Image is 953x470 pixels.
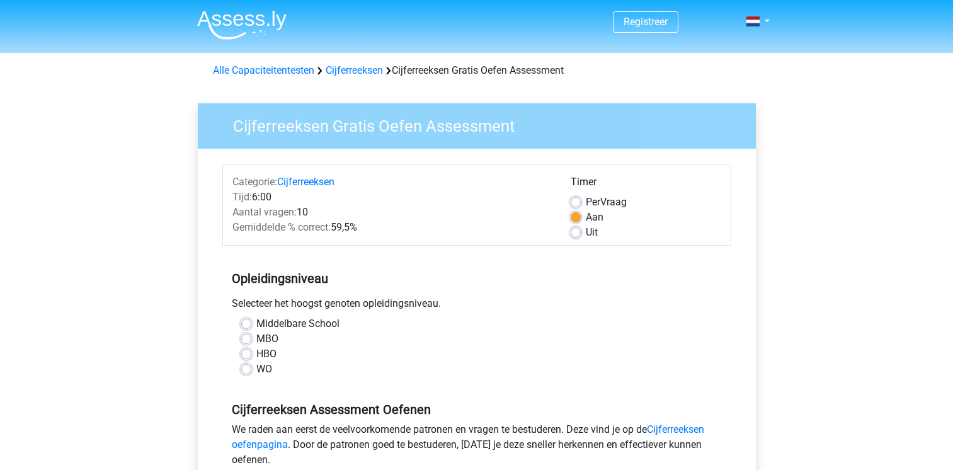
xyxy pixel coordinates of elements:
a: Registreer [624,16,668,28]
span: Categorie: [232,176,277,188]
div: 59,5% [223,220,561,235]
h5: Cijferreeksen Assessment Oefenen [232,402,722,417]
label: HBO [256,347,277,362]
span: Per [586,196,600,208]
img: Assessly [197,10,287,40]
a: Cijferreeksen [326,64,383,76]
div: Selecteer het hoogst genoten opleidingsniveau. [222,296,731,316]
div: 6:00 [223,190,561,205]
label: Vraag [586,195,627,210]
span: Gemiddelde % correct: [232,221,331,233]
div: 10 [223,205,561,220]
a: Cijferreeksen [277,176,334,188]
h5: Opleidingsniveau [232,266,722,291]
label: Aan [586,210,603,225]
label: Middelbare School [256,316,340,331]
label: Uit [586,225,598,240]
a: Alle Capaciteitentesten [213,64,314,76]
label: MBO [256,331,278,347]
div: Timer [571,175,721,195]
span: Tijd: [232,191,252,203]
div: Cijferreeksen Gratis Oefen Assessment [208,63,746,78]
h3: Cijferreeksen Gratis Oefen Assessment [218,112,746,136]
span: Aantal vragen: [232,206,297,218]
label: WO [256,362,272,377]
